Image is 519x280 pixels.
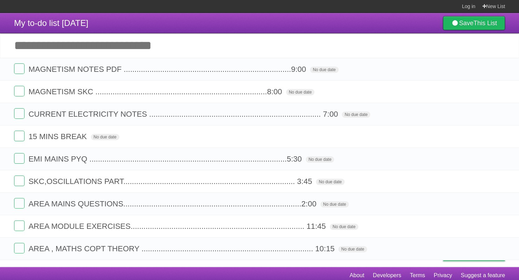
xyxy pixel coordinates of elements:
b: This List [473,20,497,27]
label: Done [14,86,25,96]
label: Done [14,243,25,253]
label: Done [14,108,25,119]
span: No due date [316,179,344,185]
span: No due date [306,156,334,163]
span: No due date [342,111,370,118]
span: No due date [286,89,314,95]
label: Done [14,131,25,141]
span: No due date [310,67,338,73]
span: MAGNETISM NOTES PDF ................................................................................ [28,65,308,74]
span: No due date [91,134,119,140]
span: Buy me a coffee [458,248,501,261]
span: CURRENT ELECTRICITY NOTES .......................................................................... [28,110,340,118]
span: AREA MAINS QUESTIONS................................................................................ [28,199,318,208]
span: No due date [330,224,358,230]
span: MAGNETISM SKC ................................................................................8:00 [28,87,284,96]
span: AREA , MATHS COPT THEORY ........................................................................... [28,244,336,253]
label: Done [14,176,25,186]
span: No due date [338,246,367,252]
span: My to-do list [DATE] [14,18,88,28]
span: No due date [320,201,349,207]
span: EMI MAINS PYQ ...................................................................................... [28,155,304,163]
a: SaveThis List [443,16,505,30]
label: Done [14,63,25,74]
span: SKC,OSCILLATIONS PART............................................................................... [28,177,314,186]
span: AREA MODULE EXERCISES............................................................................... [28,222,327,231]
span: 15 MINS BREAK [28,132,88,141]
label: Done [14,198,25,209]
label: Done [14,220,25,231]
label: Done [14,153,25,164]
